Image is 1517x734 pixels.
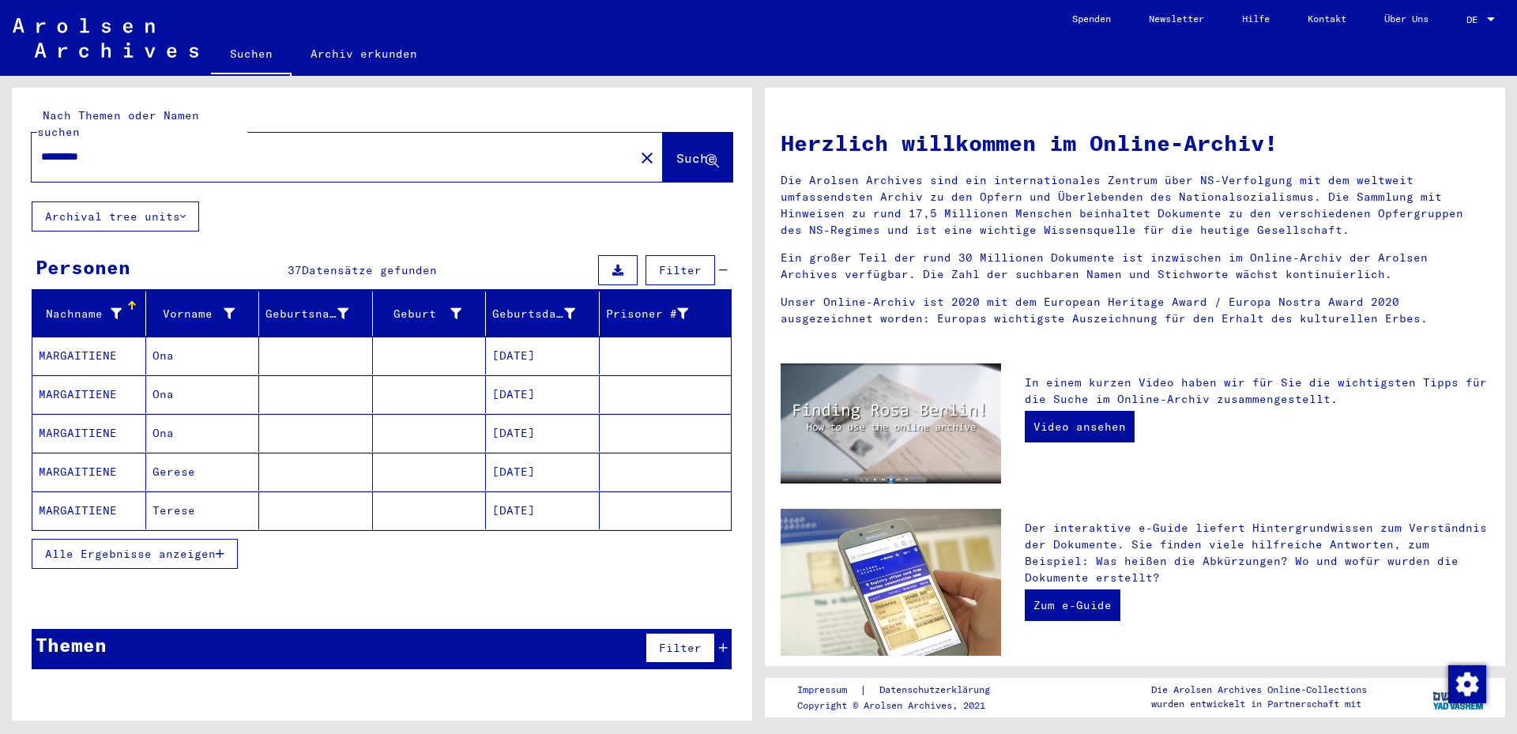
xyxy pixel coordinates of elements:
div: | [797,682,1009,698]
div: Vorname [152,306,235,322]
p: In einem kurzen Video haben wir für Sie die wichtigsten Tipps für die Suche im Online-Archiv zusa... [1025,375,1489,408]
mat-cell: MARGAITIENE [32,375,146,413]
mat-header-cell: Geburt‏ [373,292,487,336]
mat-icon: close [638,149,657,168]
mat-header-cell: Nachname [32,292,146,336]
p: Die Arolsen Archives sind ein internationales Zentrum über NS-Verfolgung mit dem weltweit umfasse... [781,172,1489,239]
mat-cell: [DATE] [486,375,600,413]
button: Clear [631,141,663,173]
p: Copyright © Arolsen Archives, 2021 [797,698,1009,713]
img: eguide.jpg [781,509,1001,656]
mat-cell: [DATE] [486,453,600,491]
mat-header-cell: Prisoner # [600,292,732,336]
mat-header-cell: Geburtsdatum [486,292,600,336]
div: Vorname [152,301,259,326]
mat-cell: Ona [146,414,260,452]
mat-cell: Ona [146,375,260,413]
div: Nachname [39,306,122,322]
img: video.jpg [781,363,1001,484]
div: Geburt‏ [379,301,486,326]
div: Geburtsname [265,301,372,326]
div: Personen [36,253,130,281]
mat-cell: Gerese [146,453,260,491]
a: Video ansehen [1025,411,1135,442]
p: wurden entwickelt in Partnerschaft mit [1151,697,1367,711]
mat-cell: [DATE] [486,337,600,375]
button: Filter [646,633,715,663]
div: Geburtsname [265,306,348,322]
button: Alle Ergebnisse anzeigen [32,539,238,569]
span: DE [1466,14,1484,25]
img: Zustimmung ändern [1448,665,1486,703]
img: yv_logo.png [1429,677,1489,717]
button: Filter [646,255,715,285]
img: Arolsen_neg.svg [13,18,198,58]
mat-cell: [DATE] [486,414,600,452]
a: Datenschutzerklärung [867,682,1009,698]
mat-cell: Ona [146,337,260,375]
span: Filter [659,263,702,277]
p: Der interaktive e-Guide liefert Hintergrundwissen zum Verständnis der Dokumente. Sie finden viele... [1025,520,1489,586]
p: Die Arolsen Archives Online-Collections [1151,683,1367,697]
mat-label: Nach Themen oder Namen suchen [37,108,199,139]
a: Zum e-Guide [1025,589,1120,621]
a: Suchen [211,35,292,76]
mat-cell: MARGAITIENE [32,414,146,452]
mat-header-cell: Vorname [146,292,260,336]
mat-cell: MARGAITIENE [32,453,146,491]
div: Geburtsdatum [492,306,575,322]
p: Unser Online-Archiv ist 2020 mit dem European Heritage Award / Europa Nostra Award 2020 ausgezeic... [781,294,1489,327]
a: Archiv erkunden [292,35,436,73]
h1: Herzlich willkommen im Online-Archiv! [781,126,1489,160]
span: Filter [659,641,702,655]
div: Zustimmung ändern [1447,664,1485,702]
mat-header-cell: Geburtsname [259,292,373,336]
a: Impressum [797,682,860,698]
span: Datensätze gefunden [302,263,437,277]
div: Prisoner # [606,306,689,322]
span: Suche [676,150,716,166]
div: Prisoner # [606,301,713,326]
mat-cell: MARGAITIENE [32,491,146,529]
button: Suche [663,133,732,182]
button: Archival tree units [32,201,199,231]
span: Alle Ergebnisse anzeigen [45,547,216,561]
div: Geburtsdatum [492,301,599,326]
span: 37 [288,263,302,277]
div: Themen [36,630,107,659]
mat-cell: [DATE] [486,491,600,529]
div: Geburt‏ [379,306,462,322]
mat-cell: MARGAITIENE [32,337,146,375]
mat-cell: Terese [146,491,260,529]
p: Ein großer Teil der rund 30 Millionen Dokumente ist inzwischen im Online-Archiv der Arolsen Archi... [781,250,1489,283]
div: Nachname [39,301,145,326]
